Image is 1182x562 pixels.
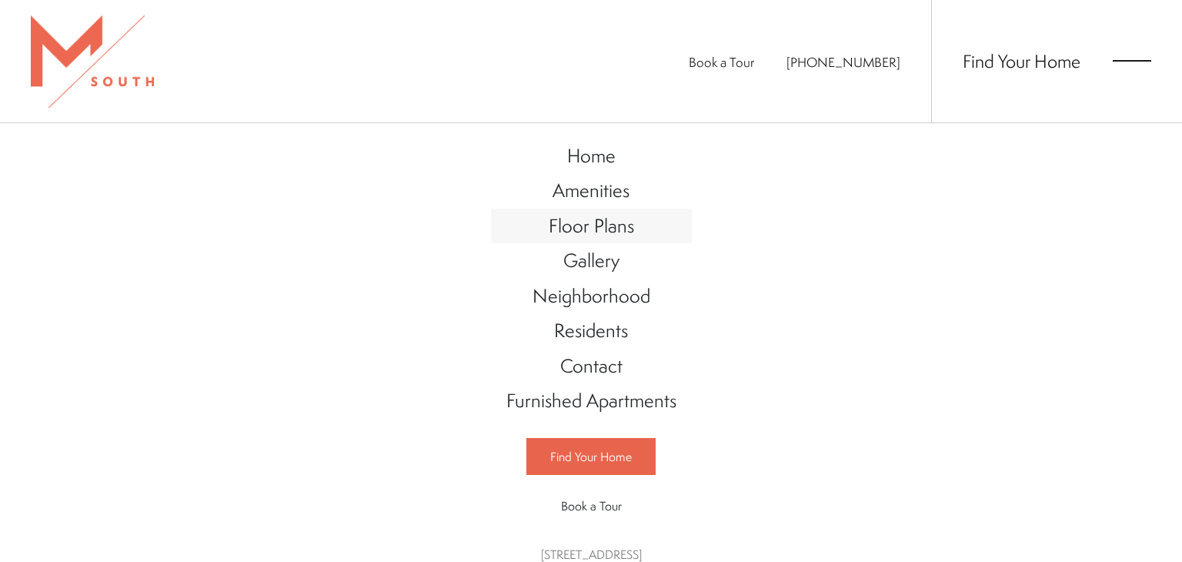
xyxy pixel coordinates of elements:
[491,139,692,174] a: Go to Home
[491,279,692,314] a: Go to Neighborhood
[786,53,900,71] span: [PHONE_NUMBER]
[560,353,623,379] span: Contact
[533,283,650,309] span: Neighborhood
[526,488,656,524] a: Book a Tour
[491,209,692,244] a: Go to Floor Plans
[554,317,628,343] span: Residents
[567,142,616,169] span: Home
[491,173,692,209] a: Go to Amenities
[549,212,634,239] span: Floor Plans
[786,53,900,71] a: Call Us at 813-570-8014
[553,177,629,203] span: Amenities
[491,349,692,384] a: Go to Contact
[563,247,619,273] span: Gallery
[561,497,622,514] span: Book a Tour
[1113,54,1151,68] button: Open Menu
[689,53,754,71] a: Book a Tour
[491,383,692,419] a: Go to Furnished Apartments (opens in a new tab)
[31,15,154,108] img: MSouth
[491,243,692,279] a: Go to Gallery
[506,387,676,413] span: Furnished Apartments
[491,313,692,349] a: Go to Residents
[550,448,632,465] span: Find Your Home
[526,438,656,475] a: Find Your Home
[963,49,1080,73] a: Find Your Home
